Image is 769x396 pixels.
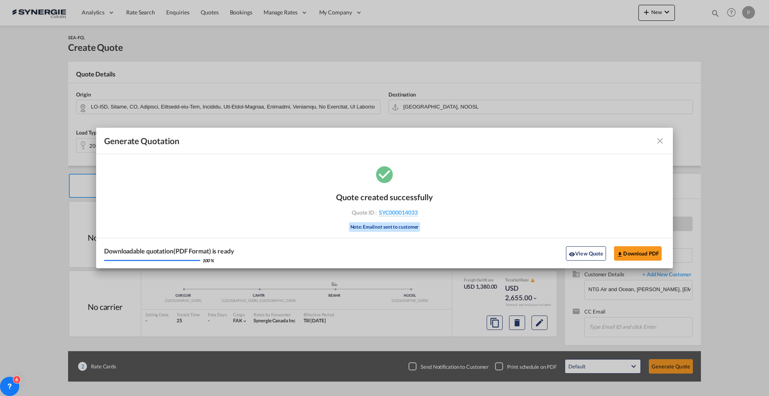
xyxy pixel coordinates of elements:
div: 100 % [202,257,214,263]
span: Generate Quotation [104,136,179,146]
md-dialog: Generate Quotation Quote ... [96,128,673,269]
md-icon: icon-close fg-AAA8AD cursor m-0 [655,136,665,146]
span: SYC000014033 [379,209,418,216]
button: Download PDF [614,246,662,261]
div: Quote ID : [338,209,431,216]
md-icon: icon-eye [569,251,575,257]
md-icon: icon-download [617,251,623,257]
div: Note: Email not sent to customer [349,222,421,232]
md-icon: icon-checkbox-marked-circle [374,164,395,184]
div: Downloadable quotation(PDF Format) is ready [104,247,234,255]
button: icon-eyeView Quote [566,246,606,261]
div: Quote created successfully [336,192,433,202]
